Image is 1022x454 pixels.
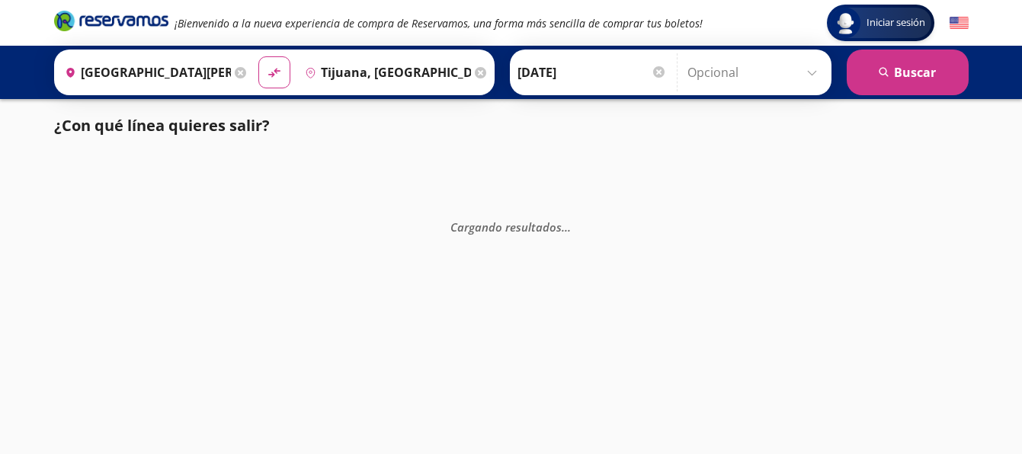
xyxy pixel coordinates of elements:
input: Buscar Destino [299,53,471,91]
a: Brand Logo [54,9,168,37]
span: . [568,219,571,235]
span: . [565,219,568,235]
input: Opcional [687,53,824,91]
em: ¡Bienvenido a la nueva experiencia de compra de Reservamos, una forma más sencilla de comprar tus... [175,16,703,30]
input: Buscar Origen [59,53,231,91]
span: . [562,219,565,235]
button: English [950,14,969,33]
i: Brand Logo [54,9,168,32]
button: Buscar [847,50,969,95]
span: Iniciar sesión [860,15,931,30]
p: ¿Con qué línea quieres salir? [54,114,270,137]
input: Elegir Fecha [517,53,667,91]
em: Cargando resultados [450,219,571,235]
